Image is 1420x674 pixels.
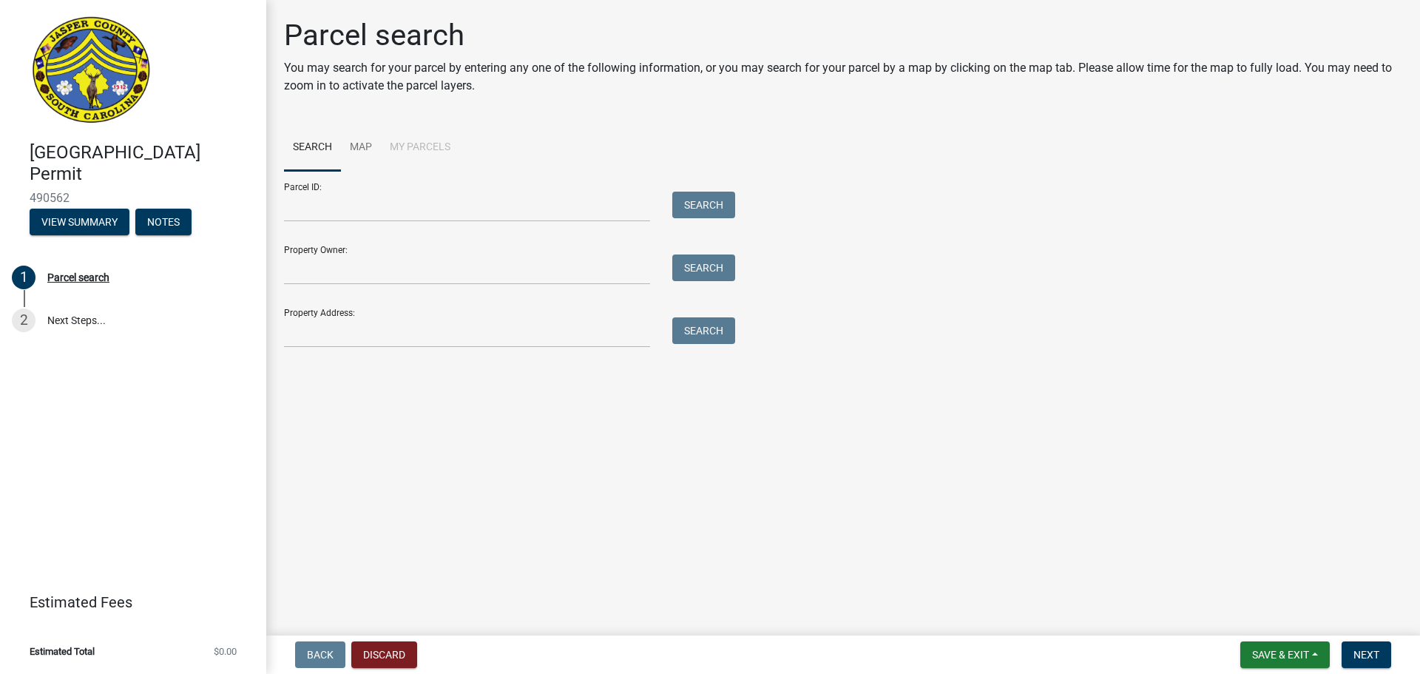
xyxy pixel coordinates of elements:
[135,217,192,229] wm-modal-confirm: Notes
[307,649,334,661] span: Back
[351,641,417,668] button: Discard
[30,191,237,205] span: 490562
[672,317,735,344] button: Search
[284,124,341,172] a: Search
[295,641,345,668] button: Back
[1342,641,1391,668] button: Next
[12,266,35,289] div: 1
[47,272,109,283] div: Parcel search
[1240,641,1330,668] button: Save & Exit
[12,309,35,332] div: 2
[30,647,95,656] span: Estimated Total
[284,18,1402,53] h1: Parcel search
[30,217,129,229] wm-modal-confirm: Summary
[672,192,735,218] button: Search
[214,647,237,656] span: $0.00
[1252,649,1309,661] span: Save & Exit
[30,16,153,127] img: Jasper County, South Carolina
[135,209,192,235] button: Notes
[284,59,1402,95] p: You may search for your parcel by entering any one of the following information, or you may searc...
[30,142,254,185] h4: [GEOGRAPHIC_DATA] Permit
[30,209,129,235] button: View Summary
[12,587,243,617] a: Estimated Fees
[341,124,381,172] a: Map
[1353,649,1379,661] span: Next
[672,255,735,281] button: Search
